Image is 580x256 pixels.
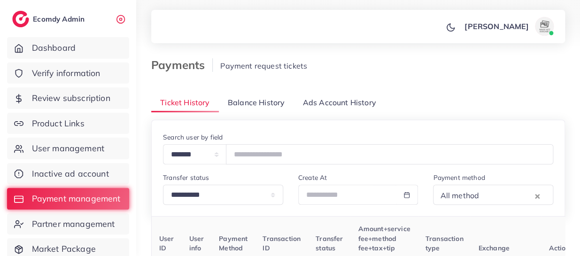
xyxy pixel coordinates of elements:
span: Verify information [32,67,101,79]
span: Partner management [32,218,115,230]
a: Payment management [7,188,129,209]
h3: Payments [151,58,213,72]
label: Create At [298,173,327,182]
span: Ads Account History [303,97,376,108]
span: Exchange [478,244,509,252]
a: User management [7,138,129,159]
h2: Ecomdy Admin [33,15,87,23]
a: [PERSON_NAME]avatar [459,17,557,36]
span: All method [438,189,481,203]
a: Dashboard [7,37,129,59]
span: Review subscription [32,92,110,104]
label: Search user by field [163,132,223,142]
a: logoEcomdy Admin [12,11,87,27]
button: Clear Selected [535,190,540,201]
input: Search for option [482,188,533,203]
img: avatar [535,17,554,36]
a: Partner management [7,213,129,235]
span: Ticket History [160,97,209,108]
span: Payment request tickets [220,61,307,70]
span: Balance History [228,97,285,108]
span: Transaction type [425,234,464,252]
span: Product Links [32,117,85,130]
a: Verify information [7,62,129,84]
img: logo [12,11,29,27]
span: Dashboard [32,42,76,54]
span: User info [189,234,204,252]
span: Amount+service fee+method fee+tax+tip [358,225,410,252]
a: Review subscription [7,87,129,109]
label: Transfer status [163,173,209,182]
a: Inactive ad account [7,163,129,185]
span: Payment management [32,193,121,205]
span: Market Package [32,243,96,255]
p: [PERSON_NAME] [464,21,529,32]
a: Product Links [7,113,129,134]
span: User management [32,142,104,155]
span: Transfer status [316,234,343,252]
span: User ID [159,234,174,252]
div: Search for option [433,185,553,205]
span: Transaction ID [263,234,301,252]
span: Actions [549,244,572,252]
span: Payment Method [219,234,247,252]
span: Inactive ad account [32,168,109,180]
label: Payment method [433,173,485,182]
